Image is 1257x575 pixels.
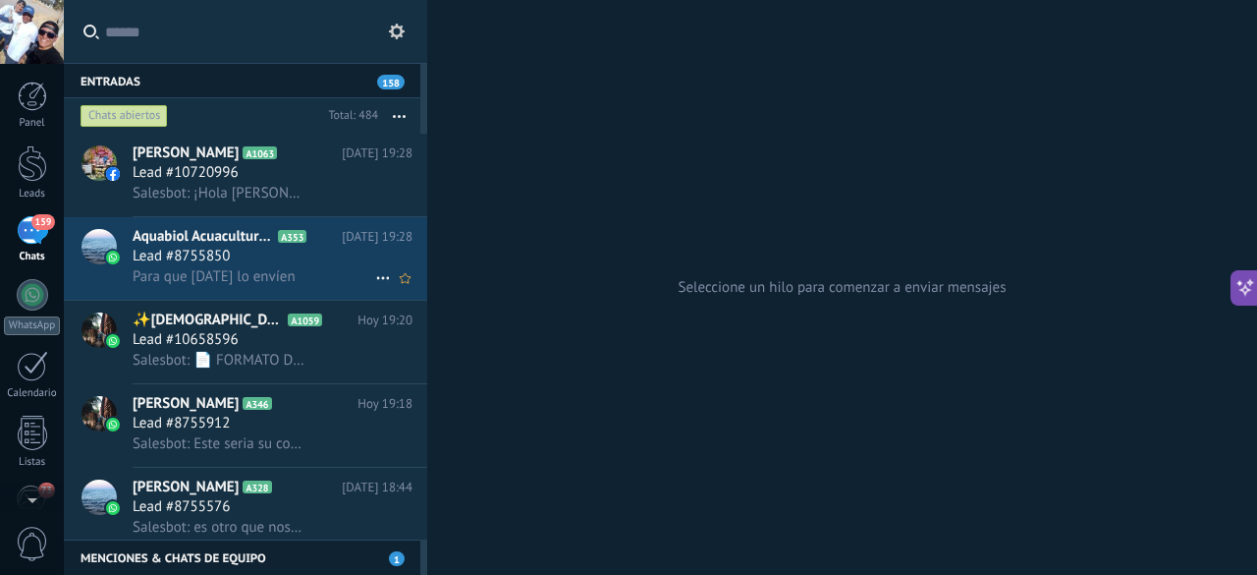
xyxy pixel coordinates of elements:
[133,518,304,537] span: Salesbot: es otro que nos acaba de pedir un ao prebiotic y un oxidrog
[64,301,427,383] a: avataricon✨[DEMOGRAPHIC_DATA]‍♀️A1059Hoy 19:20Lead #10658596Salesbot: 📄 FORMATO DE COTIZACIÓN DE ...
[4,387,61,400] div: Calendario
[133,227,274,247] span: Aquabiol Acuaculture Eirl
[4,117,61,130] div: Panel
[389,551,405,566] span: 1
[31,214,54,230] span: 159
[288,314,322,326] span: A1059
[357,311,412,330] span: Hoy 19:20
[377,75,405,89] span: 158
[243,397,271,410] span: A346
[133,394,239,414] span: [PERSON_NAME]
[106,167,120,181] img: icon
[243,481,271,493] span: A328
[133,184,304,202] span: Salesbot: ¡Hola [PERSON_NAME] ! Para consultas y pedidos comunicate connmigo 📲 [URL][DOMAIN_NAME]...
[64,217,427,300] a: avatariconAquabiol Acuaculture EirlA353[DATE] 19:28Lead #8755850Para que [DATE] lo envíen
[342,478,412,497] span: [DATE] 18:44
[342,144,412,163] span: [DATE] 19:28
[133,497,230,517] span: Lead #8755576
[378,98,420,134] button: Más
[106,501,120,515] img: icon
[133,267,296,286] span: Para que [DATE] lo envíen
[64,134,427,216] a: avataricon[PERSON_NAME]A1063[DATE] 19:28Lead #10720996Salesbot: ¡Hola [PERSON_NAME] ! Para consul...
[64,540,420,575] div: Menciones & Chats de equipo
[243,146,277,159] span: A1063
[133,351,304,370] span: Salesbot: 📄 FORMATO DE COTIZACIÓN DE LOCACIÓN DE SERVICIO (1)[R].pdf
[106,251,120,264] img: icon
[106,418,120,431] img: icon
[133,478,239,497] span: [PERSON_NAME]
[133,414,230,433] span: Lead #8755912
[64,63,420,98] div: Entradas
[106,334,120,348] img: icon
[4,188,61,201] div: Leads
[133,330,239,350] span: Lead #10658596
[133,434,304,453] span: Salesbot: Este seria su cotización 🙌🏻
[133,311,284,330] span: ✨[DEMOGRAPHIC_DATA]‍♀️
[133,247,230,266] span: Lead #8755850
[278,230,306,243] span: A353
[357,394,412,414] span: Hoy 19:18
[133,163,239,183] span: Lead #10720996
[320,106,378,126] div: Total: 484
[64,468,427,550] a: avataricon[PERSON_NAME]A328[DATE] 18:44Lead #8755576Salesbot: es otro que nos acaba de pedir un a...
[64,384,427,467] a: avataricon[PERSON_NAME]A346Hoy 19:18Lead #8755912Salesbot: Este seria su cotización 🙌🏻
[133,144,239,163] span: [PERSON_NAME]
[81,104,168,128] div: Chats abiertos
[4,251,61,263] div: Chats
[342,227,412,247] span: [DATE] 19:28
[4,316,60,335] div: WhatsApp
[4,456,61,469] div: Listas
